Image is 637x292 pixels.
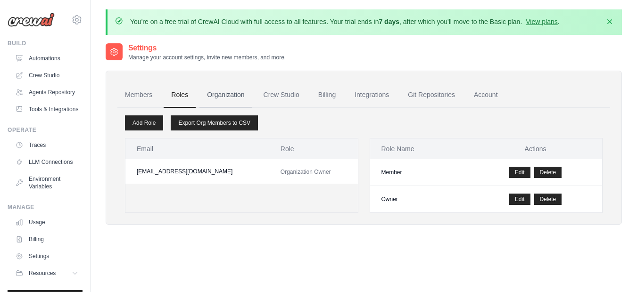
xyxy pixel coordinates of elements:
td: Member [370,159,469,186]
th: Role [269,138,358,159]
a: Usage [11,215,83,230]
div: Build [8,40,83,47]
span: Resources [29,269,56,277]
a: Add Role [125,115,163,130]
a: Integrations [347,82,397,108]
p: You're on a free trial of CrewAI Cloud with full access to all features. Your trial ends in , aft... [130,17,560,26]
a: Organization [199,82,252,108]
a: Environment Variables [11,171,83,194]
a: Edit [509,194,530,205]
a: Billing [11,232,83,247]
a: Crew Studio [11,68,83,83]
a: Edit [509,167,530,178]
button: Resources [11,266,83,281]
button: Delete [534,167,562,178]
a: View plans [526,18,557,25]
a: LLM Connections [11,154,83,170]
strong: 7 days [379,18,399,25]
a: Git Repositories [400,82,463,108]
h2: Settings [128,42,286,54]
a: Export Org Members to CSV [171,115,258,130]
a: Billing [311,82,343,108]
a: Settings [11,249,83,264]
span: Organization Owner [281,169,331,175]
td: [EMAIL_ADDRESS][DOMAIN_NAME] [125,159,269,184]
button: Delete [534,194,562,205]
a: Agents Repository [11,85,83,100]
a: Automations [11,51,83,66]
div: Operate [8,126,83,134]
p: Manage your account settings, invite new members, and more. [128,54,286,61]
td: Owner [370,186,469,213]
div: Manage [8,203,83,211]
th: Actions [469,138,602,159]
a: Crew Studio [256,82,307,108]
a: Account [466,82,505,108]
a: Roles [164,82,196,108]
th: Role Name [370,138,469,159]
img: Logo [8,13,55,27]
a: Traces [11,138,83,153]
a: Members [117,82,160,108]
th: Email [125,138,269,159]
a: Tools & Integrations [11,102,83,117]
